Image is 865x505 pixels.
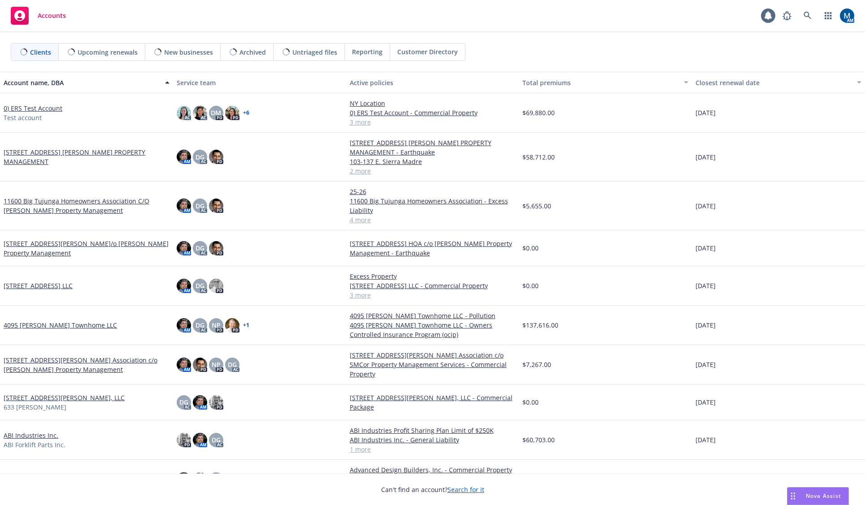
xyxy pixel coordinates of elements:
span: NP [212,360,221,369]
a: 11600 Big Tujunga Homeowners Association C/O [PERSON_NAME] Property Management [4,196,170,215]
span: [DATE] [695,397,716,407]
span: $7,267.00 [522,360,551,369]
div: Total premiums [522,78,678,87]
div: Account name, DBA [4,78,160,87]
a: [STREET_ADDRESS] [PERSON_NAME] PROPERTY MANAGEMENT - Earthquake [350,138,516,157]
span: [DATE] [695,108,716,117]
img: photo [177,433,191,447]
div: Closest renewal date [695,78,852,87]
a: [STREET_ADDRESS] LLC [4,281,73,290]
img: photo [209,150,223,164]
img: photo [177,106,191,120]
span: Nova Assist [806,492,841,500]
a: 4095 [PERSON_NAME] Townhome LLC [4,320,117,330]
span: [DATE] [695,201,716,211]
span: Untriaged files [292,47,337,57]
span: Reporting [352,47,383,56]
button: Service team [173,72,346,93]
a: ABI Industries Profit Sharing Plan Limit of $250K [350,426,516,435]
a: + 1 [243,323,249,328]
a: ABI Industries Inc. - General Liability [350,435,516,445]
span: $60,703.00 [522,435,555,445]
span: $0.00 [522,397,539,407]
span: [DATE] [695,243,716,253]
img: photo [209,241,223,255]
img: photo [193,433,207,447]
span: DG [196,320,204,330]
img: photo [177,472,191,487]
a: [STREET_ADDRESS][PERSON_NAME], LLC [4,393,125,402]
img: photo [840,9,854,23]
span: Test account [4,113,42,122]
span: [DATE] [695,435,716,445]
a: Search [799,7,817,25]
span: ABI Forklift Parts Inc. [4,440,65,449]
img: photo [177,241,191,255]
img: photo [177,199,191,213]
a: 0) ERS Test Account - Commercial Property [350,108,516,117]
a: Accounts [7,3,70,28]
img: photo [225,318,239,332]
span: [DATE] [695,360,716,369]
img: photo [177,358,191,372]
a: + 6 [243,110,249,116]
button: Nova Assist [787,487,849,505]
img: photo [193,358,207,372]
div: Service team [177,78,343,87]
span: [DATE] [695,320,716,330]
a: [STREET_ADDRESS][PERSON_NAME] Association c/o SMCor Property Management Services - Commercial Pro... [350,350,516,379]
a: [STREET_ADDRESS][PERSON_NAME], LLC - Commercial Package [350,393,516,412]
a: Advanced Design Builders, Inc. - Commercial Property [350,465,516,475]
span: Can't find an account? [381,485,484,494]
span: $69,880.00 [522,108,555,117]
span: 633 [PERSON_NAME] [4,402,66,412]
span: [DATE] [695,281,716,290]
span: $0.00 [522,281,539,290]
a: 4095 [PERSON_NAME] Townhome LLC - Owners Controlled Insurance Program (ocip) [350,320,516,339]
img: photo [177,150,191,164]
a: NY Location [350,99,516,108]
span: New businesses [164,47,213,57]
button: Total premiums [519,72,692,93]
span: $0.00 [522,243,539,253]
span: DG [196,281,204,290]
span: [DATE] [695,152,716,162]
span: $5,655.00 [522,201,551,211]
a: 3 more [350,117,516,127]
a: Search for it [448,485,484,494]
a: ABI Industries Inc. [4,431,58,440]
a: 4 more [350,215,516,224]
span: DG [196,152,204,162]
button: Closest renewal date [692,72,865,93]
img: photo [209,199,223,213]
span: NP [212,320,221,330]
span: Archived [239,47,266,57]
a: [STREET_ADDRESS] HOA c/o [PERSON_NAME] Property Management - Earthquake [350,239,516,258]
span: DG [228,360,237,369]
a: [STREET_ADDRESS][PERSON_NAME]/o [PERSON_NAME] Property Management [4,239,170,258]
a: 3 more [350,290,516,300]
img: photo [193,395,207,410]
a: 2 more [350,166,516,176]
span: Upcoming renewals [78,47,138,57]
a: 25-26 [350,187,516,196]
div: Drag to move [787,488,799,505]
span: DG [196,243,204,253]
img: photo [177,318,191,332]
img: photo [193,106,207,120]
span: DG [212,435,221,445]
img: photo [193,472,207,487]
a: Excess Property [350,272,516,281]
a: Switch app [819,7,837,25]
img: photo [209,279,223,293]
a: 11600 Big Tujunga Homeowners Association - Excess Liability [350,196,516,215]
img: photo [209,395,223,410]
button: Active policies [346,72,519,93]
